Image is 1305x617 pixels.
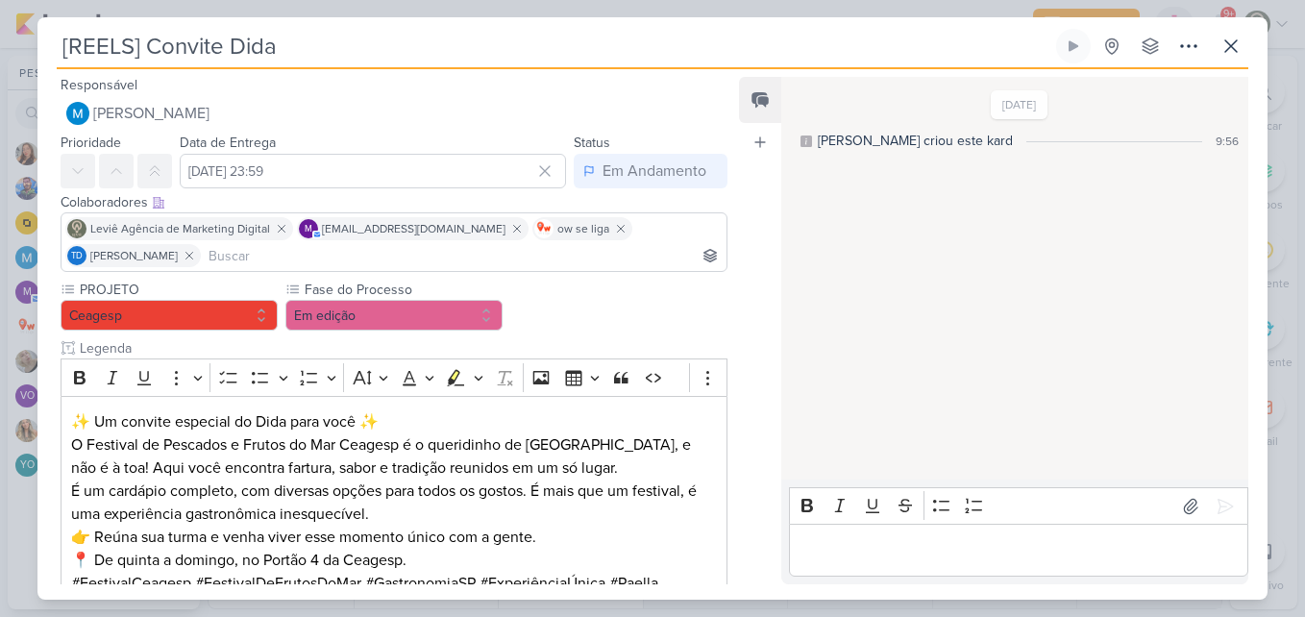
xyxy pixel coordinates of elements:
[1216,133,1239,150] div: 9:56
[71,252,83,261] p: Td
[205,244,723,267] input: Buscar
[66,102,89,125] img: MARIANA MIRANDA
[789,524,1248,577] div: Editor editing area: main
[71,480,717,526] p: É um cardápio completo, com diversas opções para todos os gostos. É mais que um festival, é uma e...
[557,220,609,237] span: ow se liga
[180,135,276,151] label: Data de Entrega
[299,219,318,238] div: mlegnaioli@gmail.com
[1066,38,1081,54] div: Ligar relógio
[603,160,706,183] div: Em Andamento
[57,29,1052,63] input: Kard Sem Título
[78,280,278,300] label: PROJETO
[285,300,503,331] button: Em edição
[818,131,1013,151] div: [PERSON_NAME] criou este kard
[61,358,727,396] div: Editor toolbar
[93,102,209,125] span: [PERSON_NAME]
[71,526,717,572] p: 👉 Reúna sua turma e venha viver esse momento único com a gente. 📍 De quinta a domingo, no Portão ...
[71,410,717,433] p: ✨ Um convite especial do Dida para você ✨
[61,192,727,212] div: Colaboradores
[61,77,137,93] label: Responsável
[789,487,1248,525] div: Editor toolbar
[574,154,727,188] button: Em Andamento
[534,219,554,238] img: ow se liga
[303,280,503,300] label: Fase do Processo
[180,154,566,188] input: Select a date
[61,96,727,131] button: [PERSON_NAME]
[90,220,270,237] span: Leviê Agência de Marketing Digital
[90,247,178,264] span: [PERSON_NAME]
[67,246,86,265] div: Thais de carvalho
[71,433,717,480] p: O Festival de Pescados e Frutos do Mar Ceagesp é o queridinho de [GEOGRAPHIC_DATA], e não é à toa...
[574,135,610,151] label: Status
[61,135,121,151] label: Prioridade
[305,225,312,234] p: m
[67,219,86,238] img: Leviê Agência de Marketing Digital
[322,220,505,237] span: [EMAIL_ADDRESS][DOMAIN_NAME]
[76,338,727,358] input: Texto sem título
[61,300,278,331] button: Ceagesp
